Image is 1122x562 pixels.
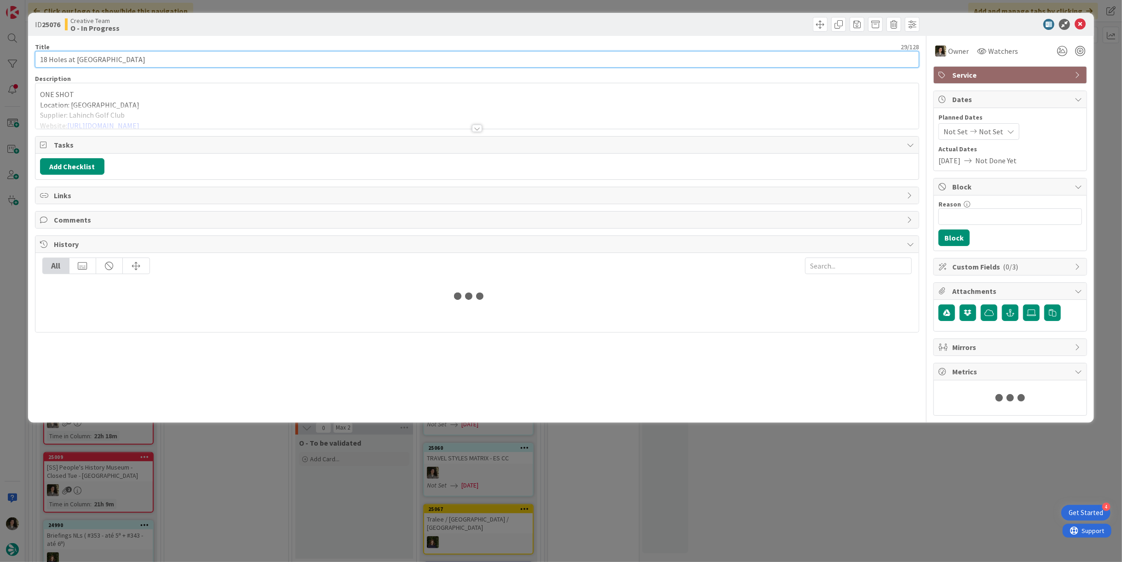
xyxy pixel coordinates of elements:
[1069,508,1103,517] div: Get Started
[952,366,1070,377] span: Metrics
[952,181,1070,192] span: Block
[952,69,1070,80] span: Service
[70,17,120,24] span: Creative Team
[54,214,902,225] span: Comments
[952,286,1070,297] span: Attachments
[805,258,912,274] input: Search...
[35,51,919,68] input: type card name here...
[35,75,71,83] span: Description
[40,158,104,175] button: Add Checklist
[988,46,1018,57] span: Watchers
[952,261,1070,272] span: Custom Fields
[35,43,50,51] label: Title
[54,139,902,150] span: Tasks
[43,258,69,274] div: All
[42,20,60,29] b: 25076
[938,113,1082,122] span: Planned Dates
[1102,503,1110,511] div: 4
[52,43,919,51] div: 29 / 128
[1061,505,1110,521] div: Open Get Started checklist, remaining modules: 4
[938,200,961,208] label: Reason
[35,19,60,30] span: ID
[938,144,1082,154] span: Actual Dates
[952,94,1070,105] span: Dates
[54,190,902,201] span: Links
[40,100,914,110] p: Location: [GEOGRAPHIC_DATA]
[935,46,946,57] img: MS
[948,46,969,57] span: Owner
[19,1,42,12] span: Support
[938,229,970,246] button: Block
[975,155,1017,166] span: Not Done Yet
[40,89,914,100] p: ONE SHOT
[979,126,1003,137] span: Not Set
[952,342,1070,353] span: Mirrors
[70,24,120,32] b: O - In Progress
[1003,262,1018,271] span: ( 0/3 )
[938,155,961,166] span: [DATE]
[54,239,902,250] span: History
[944,126,968,137] span: Not Set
